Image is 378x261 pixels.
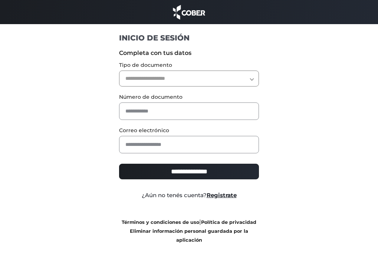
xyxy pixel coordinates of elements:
a: Eliminar información personal guardada por la aplicación [130,228,248,243]
label: Completa con tus datos [119,49,259,58]
label: Tipo de documento [119,61,259,69]
img: cober_marca.png [171,4,207,20]
label: Número de documento [119,93,259,101]
div: | [114,218,264,244]
h1: INICIO DE SESIÓN [119,33,259,43]
a: Política de privacidad [201,219,256,225]
label: Correo electrónico [119,127,259,134]
a: Registrate [207,192,237,199]
div: ¿Aún no tenés cuenta? [114,191,264,200]
a: Términos y condiciones de uso [122,219,199,225]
